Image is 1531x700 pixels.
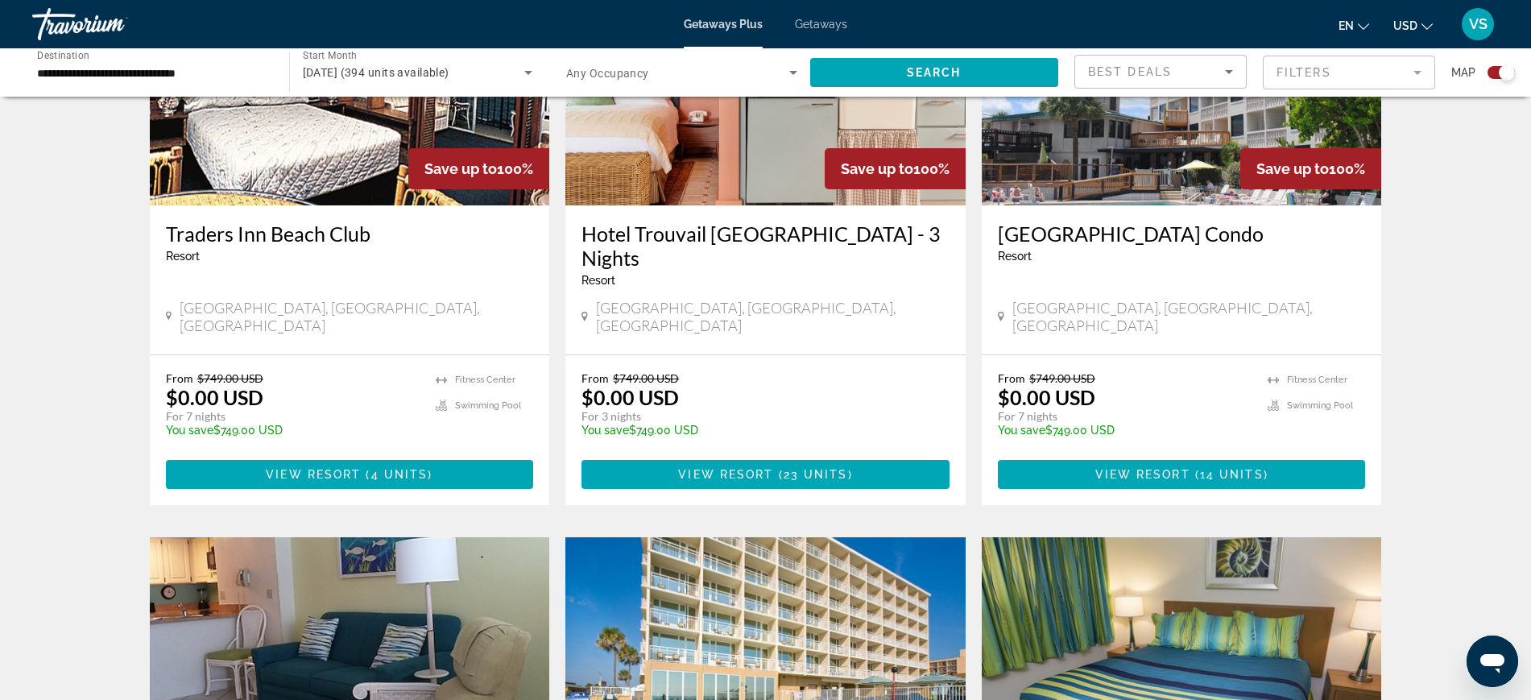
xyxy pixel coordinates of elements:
[266,468,361,481] span: View Resort
[998,460,1366,489] button: View Resort(14 units)
[998,222,1366,246] a: [GEOGRAPHIC_DATA] Condo
[1088,65,1172,78] span: Best Deals
[684,18,763,31] a: Getaways Plus
[825,148,966,189] div: 100%
[581,371,609,385] span: From
[1393,19,1417,32] span: USD
[303,66,449,79] span: [DATE] (394 units available)
[1200,468,1264,481] span: 14 units
[1457,7,1499,41] button: User Menu
[1393,14,1433,37] button: Change currency
[581,424,629,437] span: You save
[166,424,420,437] p: $749.00 USD
[1240,148,1381,189] div: 100%
[998,385,1095,409] p: $0.00 USD
[773,468,852,481] span: ( )
[795,18,847,31] a: Getaways
[581,222,950,270] a: Hotel Trouvail [GEOGRAPHIC_DATA] - 3 Nights
[678,468,773,481] span: View Resort
[1287,375,1347,385] span: Fitness Center
[1012,299,1366,334] span: [GEOGRAPHIC_DATA], [GEOGRAPHIC_DATA], [GEOGRAPHIC_DATA]
[371,468,428,481] span: 4 units
[1190,468,1268,481] span: ( )
[613,371,679,385] span: $749.00 USD
[455,400,521,411] span: Swimming Pool
[1256,160,1329,177] span: Save up to
[1469,16,1488,32] span: VS
[1467,636,1518,687] iframe: Button to launch messaging window
[841,160,913,177] span: Save up to
[998,250,1032,263] span: Resort
[1088,62,1233,81] mat-select: Sort by
[1029,371,1095,385] span: $749.00 USD
[1263,55,1435,90] button: Filter
[197,371,263,385] span: $749.00 USD
[166,250,200,263] span: Resort
[361,468,432,481] span: ( )
[784,468,848,481] span: 23 units
[1339,19,1354,32] span: en
[303,50,357,61] span: Start Month
[37,49,89,60] span: Destination
[810,58,1059,87] button: Search
[907,66,962,79] span: Search
[998,424,1252,437] p: $749.00 USD
[166,424,213,437] span: You save
[424,160,497,177] span: Save up to
[581,409,933,424] p: For 3 nights
[581,424,933,437] p: $749.00 USD
[166,371,193,385] span: From
[1095,468,1190,481] span: View Resort
[32,3,193,45] a: Travorium
[581,385,679,409] p: $0.00 USD
[408,148,549,189] div: 100%
[581,274,615,287] span: Resort
[581,460,950,489] button: View Resort(23 units)
[1287,400,1353,411] span: Swimming Pool
[998,424,1045,437] span: You save
[998,409,1252,424] p: For 7 nights
[1451,61,1475,84] span: Map
[998,371,1025,385] span: From
[166,222,534,246] a: Traders Inn Beach Club
[166,460,534,489] button: View Resort(4 units)
[180,299,533,334] span: [GEOGRAPHIC_DATA], [GEOGRAPHIC_DATA], [GEOGRAPHIC_DATA]
[166,385,263,409] p: $0.00 USD
[566,67,649,80] span: Any Occupancy
[455,375,515,385] span: Fitness Center
[1339,14,1369,37] button: Change language
[596,299,950,334] span: [GEOGRAPHIC_DATA], [GEOGRAPHIC_DATA], [GEOGRAPHIC_DATA]
[166,409,420,424] p: For 7 nights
